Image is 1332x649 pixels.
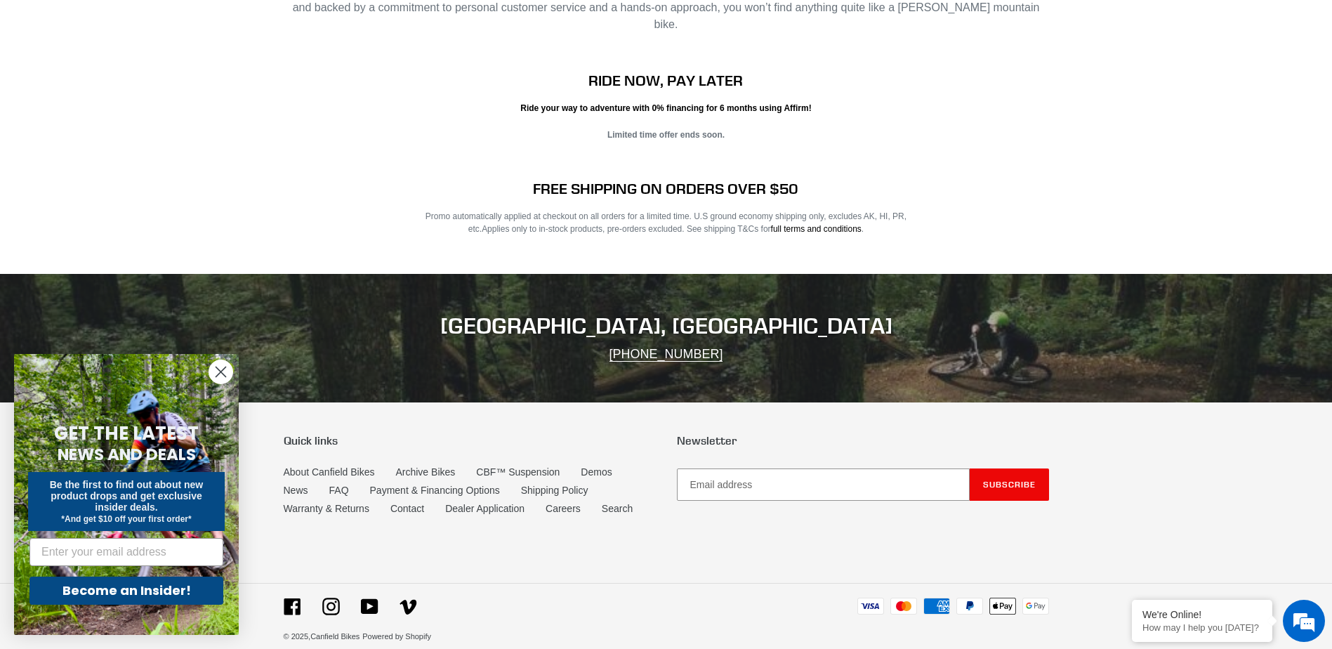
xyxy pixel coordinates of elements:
[7,383,268,433] textarea: Type your message and hit 'Enter'
[230,7,264,41] div: Minimize live chat window
[54,421,199,446] span: GET THE LATEST
[329,485,349,496] a: FAQ
[602,503,633,514] a: Search
[546,503,581,514] a: Careers
[284,503,369,514] a: Warranty & Returns
[521,485,588,496] a: Shipping Policy
[61,514,191,524] span: *And get $10 off your first order*
[15,77,37,98] div: Navigation go back
[983,479,1036,490] span: Subscribe
[414,210,918,235] p: Promo automatically applied at checkout on all orders for a limited time. U.S ground economy ship...
[771,224,862,234] a: full terms and conditions
[45,70,80,105] img: d_696896380_company_1647369064580_696896380
[50,479,204,513] span: Be the first to find out about new product drops and get exclusive insider deals.
[1142,622,1262,633] p: How may I help you today?
[1142,609,1262,620] div: We're Online!
[390,503,424,514] a: Contact
[284,632,360,641] small: © 2025,
[370,485,500,496] a: Payment & Financing Options
[445,503,525,514] a: Dealer Application
[677,468,970,501] input: Email address
[29,577,223,605] button: Become an Insider!
[677,434,1049,447] p: Newsletter
[29,538,223,566] input: Enter your email address
[209,360,233,384] button: Close dialog
[284,313,1049,339] h2: [GEOGRAPHIC_DATA], [GEOGRAPHIC_DATA]
[81,177,194,319] span: We're online!
[58,443,196,466] span: NEWS AND DEALS
[414,180,918,197] h2: FREE SHIPPING ON ORDERS OVER $50
[414,72,918,89] h2: RIDE NOW, PAY LATER
[284,485,308,496] a: News
[609,347,723,362] a: [PHONE_NUMBER]
[284,466,375,478] a: About Canfield Bikes
[310,632,360,641] a: Canfield Bikes
[395,466,455,478] a: Archive Bikes
[362,632,431,641] a: Powered by Shopify
[476,466,560,478] a: CBF™ Suspension
[94,79,257,97] div: Chat with us now
[520,103,811,113] strong: Ride your way to adventure with 0% financing for 6 months using Affirm!
[284,434,656,447] p: Quick links
[607,130,725,140] strong: Limited time offer ends soon.
[970,468,1049,501] button: Subscribe
[581,466,612,478] a: Demos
